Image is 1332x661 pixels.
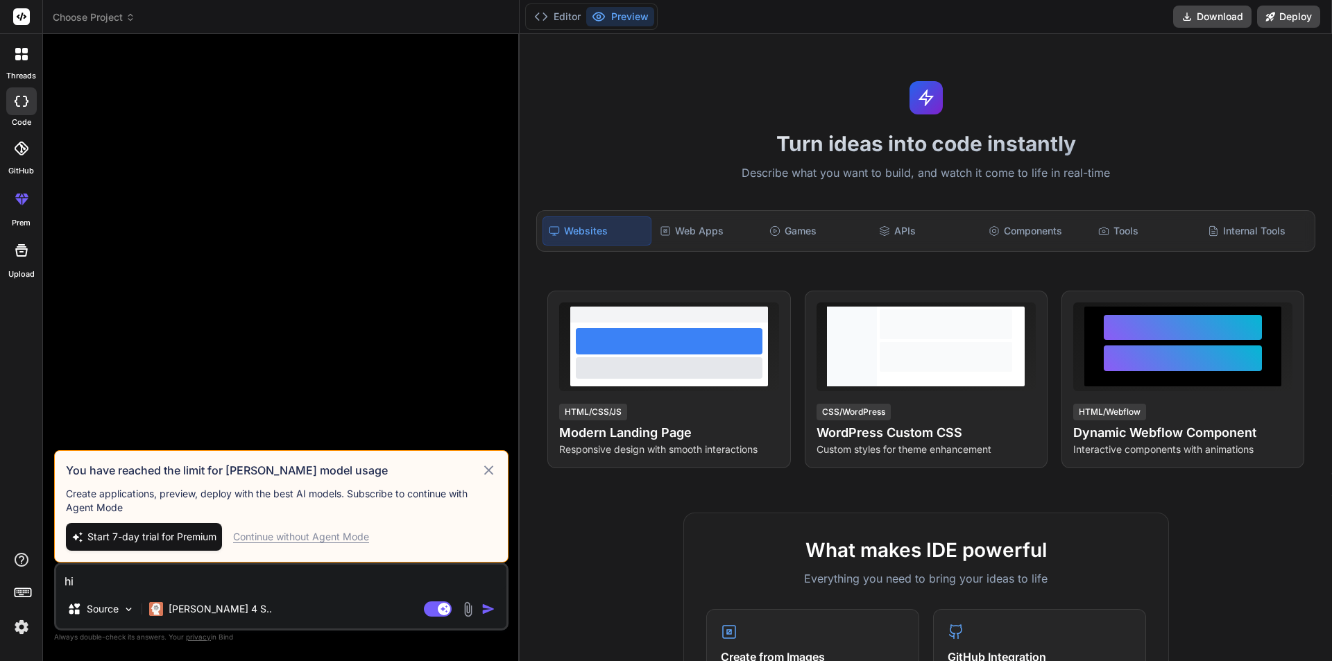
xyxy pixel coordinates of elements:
[559,423,778,443] h4: Modern Landing Page
[460,601,476,617] img: attachment
[1257,6,1320,28] button: Deploy
[8,268,35,280] label: Upload
[87,602,119,616] p: Source
[559,443,778,456] p: Responsive design with smooth interactions
[12,217,31,229] label: prem
[169,602,272,616] p: [PERSON_NAME] 4 S..
[983,216,1090,246] div: Components
[817,404,891,420] div: CSS/WordPress
[66,487,497,515] p: Create applications, preview, deploy with the best AI models. Subscribe to continue with Agent Mode
[186,633,211,641] span: privacy
[12,117,31,128] label: code
[149,602,163,616] img: Claude 4 Sonnet
[528,164,1324,182] p: Describe what you want to build, and watch it come to life in real-time
[764,216,871,246] div: Games
[706,535,1146,565] h2: What makes IDE powerful
[123,603,135,615] img: Pick Models
[1173,6,1252,28] button: Download
[543,216,651,246] div: Websites
[481,602,495,616] img: icon
[873,216,980,246] div: APIs
[654,216,761,246] div: Web Apps
[1202,216,1309,246] div: Internal Tools
[817,443,1036,456] p: Custom styles for theme enhancement
[53,10,135,24] span: Choose Project
[1073,404,1146,420] div: HTML/Webflow
[6,70,36,82] label: threads
[66,462,481,479] h3: You have reached the limit for [PERSON_NAME] model usage
[233,530,369,544] div: Continue without Agent Mode
[529,7,586,26] button: Editor
[1073,423,1292,443] h4: Dynamic Webflow Component
[1093,216,1199,246] div: Tools
[66,523,222,551] button: Start 7-day trial for Premium
[706,570,1146,587] p: Everything you need to bring your ideas to life
[817,423,1036,443] h4: WordPress Custom CSS
[87,530,216,544] span: Start 7-day trial for Premium
[54,630,509,644] p: Always double-check its answers. Your in Bind
[1073,443,1292,456] p: Interactive components with animations
[8,165,34,177] label: GitHub
[559,404,627,420] div: HTML/CSS/JS
[586,7,654,26] button: Preview
[528,131,1324,156] h1: Turn ideas into code instantly
[10,615,33,639] img: settings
